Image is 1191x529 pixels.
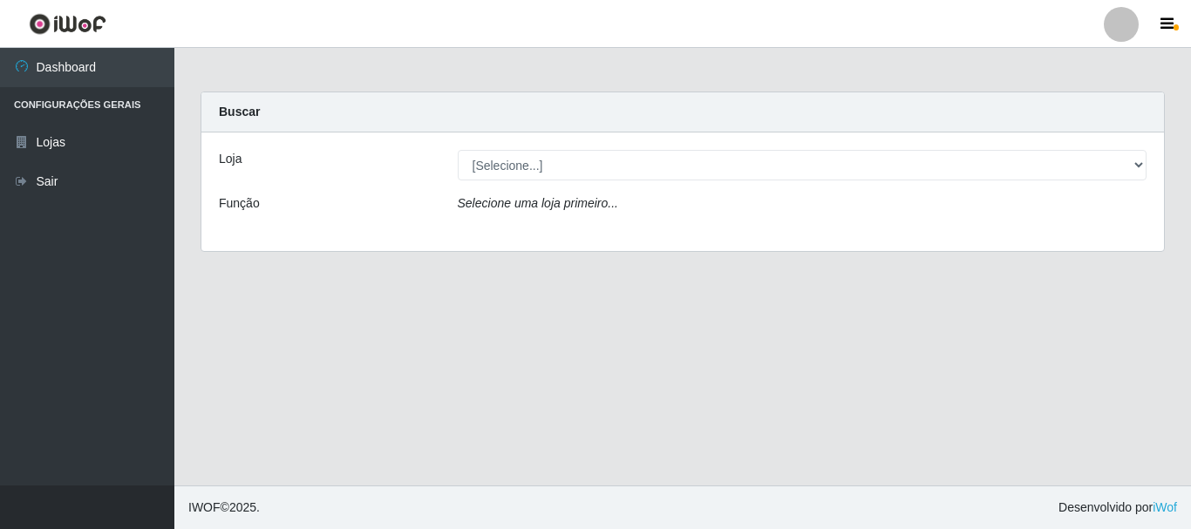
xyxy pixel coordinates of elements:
label: Função [219,194,260,213]
i: Selecione uma loja primeiro... [458,196,618,210]
span: © 2025 . [188,498,260,517]
img: CoreUI Logo [29,13,106,35]
span: Desenvolvido por [1058,498,1177,517]
a: iWof [1153,500,1177,514]
span: IWOF [188,500,221,514]
strong: Buscar [219,105,260,119]
label: Loja [219,150,242,168]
